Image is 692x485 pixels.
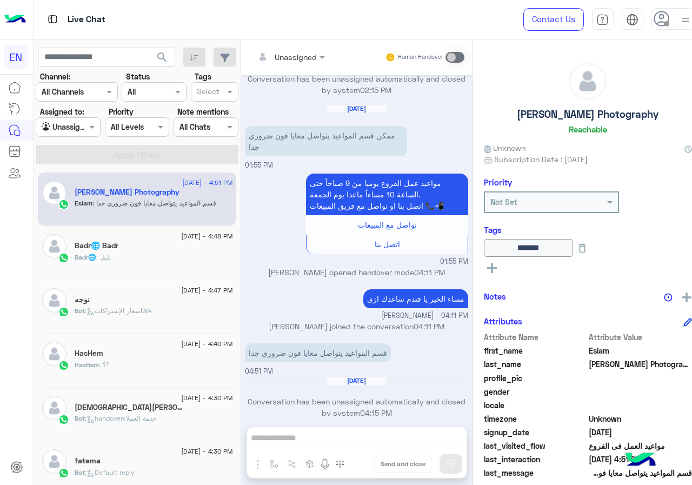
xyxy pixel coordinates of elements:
[245,73,468,96] p: Conversation has been unassigned automatically and closed by system
[398,53,443,62] small: Human Handover
[484,291,506,301] h6: Notes
[327,105,387,112] h6: [DATE]
[484,225,692,235] h6: Tags
[4,8,26,31] img: Logo
[414,322,444,331] span: 04:11 PM
[678,13,692,26] img: profile
[664,293,673,302] img: notes
[360,85,391,95] span: 02:15 PM
[42,342,66,366] img: defaultAdmin.png
[58,199,69,210] img: WhatsApp
[75,188,179,197] h5: Eslam Mohamad Photography
[484,373,587,384] span: profile_pic
[245,321,468,332] p: [PERSON_NAME] joined the conversation
[484,316,522,326] h6: Attributes
[245,126,407,156] p: 17/8/2025, 1:55 PM
[75,199,92,207] span: Eslam
[589,400,692,411] span: null
[327,377,387,384] h6: [DATE]
[99,361,109,369] span: ؟؟
[484,142,526,154] span: Unknown
[75,241,118,250] h5: Badr🌐 Badr
[58,360,69,371] img: WhatsApp
[181,393,232,403] span: [DATE] - 4:30 PM
[36,145,238,164] button: Apply Filters
[75,468,85,476] span: Bot
[363,289,468,308] p: 17/8/2025, 4:11 PM
[181,285,232,295] span: [DATE] - 4:47 PM
[622,442,660,480] img: hulul-logo.png
[58,468,69,479] img: WhatsApp
[358,220,417,229] span: تواصل مع المبيعات
[92,199,216,207] span: قسم المواعيد يتواصل معايا فون ضروري جدا
[484,400,587,411] span: locale
[484,454,587,465] span: last_interaction
[75,295,90,304] h5: نوجه
[589,331,692,343] span: Attribute Value
[589,454,692,465] span: 2025-08-17T13:51:46.435Z
[596,14,609,26] img: tab
[85,307,151,315] span: : اسعار الإشتراكاتWA
[75,414,85,422] span: Bot
[42,288,66,313] img: defaultAdmin.png
[96,253,111,261] span: بليل
[58,414,69,425] img: WhatsApp
[75,349,103,358] h5: HasHem
[589,440,692,451] span: مواعيد العمل فى الفروع
[42,181,66,205] img: defaultAdmin.png
[42,449,66,474] img: defaultAdmin.png
[42,396,66,420] img: defaultAdmin.png
[177,106,229,117] label: Note mentions
[626,14,638,26] img: tab
[484,427,587,438] span: signup_date
[195,85,219,99] div: Select
[484,440,587,451] span: last_visited_flow
[68,12,105,27] p: Live Chat
[75,403,185,412] h5: Mohamed Ramadan
[494,154,588,165] span: Subscription Date : [DATE]
[75,253,96,261] span: Badr🌐
[592,8,614,31] a: tab
[306,174,468,215] p: 17/8/2025, 1:55 PM
[156,51,169,64] span: search
[523,8,584,31] a: Contact Us
[517,108,658,121] h5: [PERSON_NAME] Photography
[569,124,607,134] h6: Reachable
[440,257,468,267] span: 01:55 PM
[126,71,150,82] label: Status
[75,361,99,369] span: HasHem
[58,253,69,263] img: WhatsApp
[109,106,134,117] label: Priority
[589,427,692,438] span: 2025-07-01T13:02:28.928Z
[360,408,392,417] span: 04:15 PM
[181,231,232,241] span: [DATE] - 4:48 PM
[46,12,59,26] img: tab
[181,339,232,349] span: [DATE] - 4:40 PM
[75,307,85,315] span: Bot
[4,45,28,69] div: EN
[375,455,431,473] button: Send and close
[484,177,512,187] h6: Priority
[149,48,176,71] button: search
[589,413,692,424] span: Unknown
[484,413,587,424] span: timezone
[182,178,232,188] span: [DATE] - 4:51 PM
[245,161,273,169] span: 01:55 PM
[181,447,232,456] span: [DATE] - 4:30 PM
[375,240,400,249] span: اتصل بنا
[682,293,691,302] img: add
[245,267,468,278] p: [PERSON_NAME] opened handover mode
[589,386,692,397] span: null
[484,345,587,356] span: first_name
[85,414,156,422] span: : handoverخدمة العملاء
[75,456,101,466] h5: fatema
[569,63,606,99] img: defaultAdmin.png
[245,343,391,362] p: 17/8/2025, 4:51 PM
[484,386,587,397] span: gender
[484,467,587,479] span: last_message
[589,358,692,370] span: Mohamad Photography
[484,358,587,370] span: last_name
[40,106,84,117] label: Assigned to:
[58,307,69,317] img: WhatsApp
[382,311,468,321] span: [PERSON_NAME] - 04:11 PM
